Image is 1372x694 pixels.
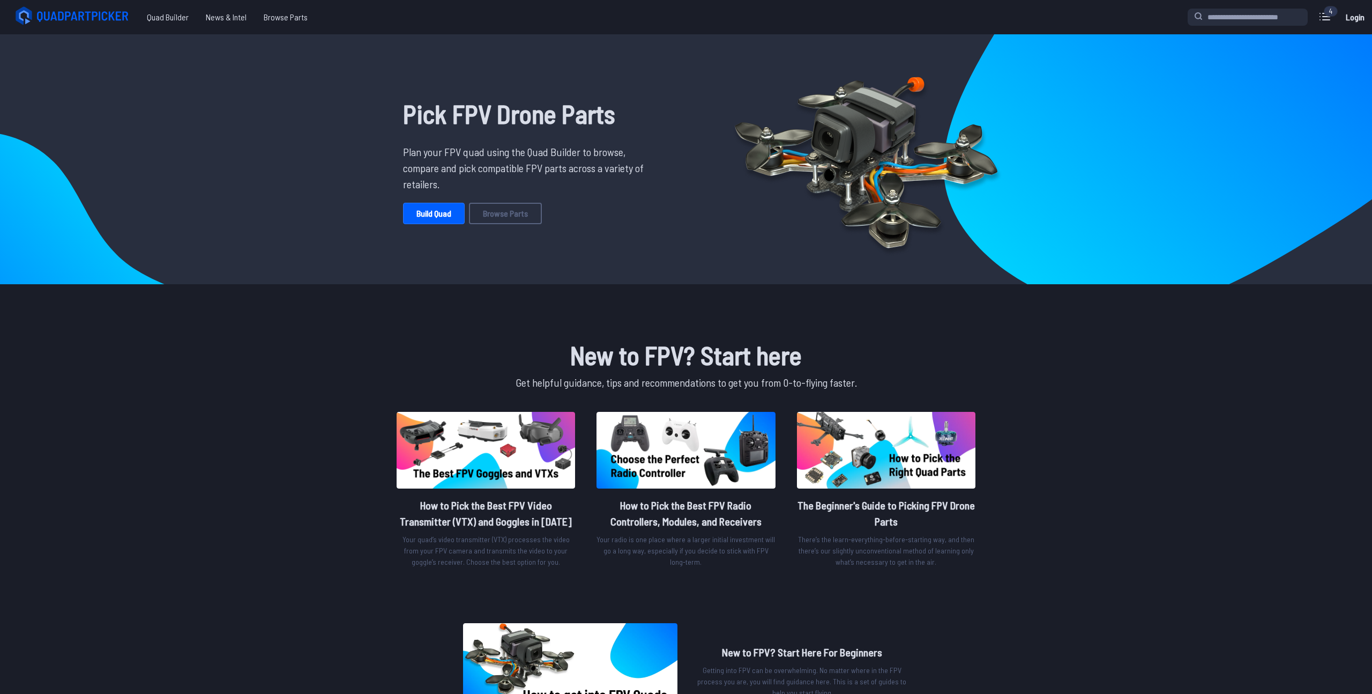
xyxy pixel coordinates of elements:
[403,94,652,133] h1: Pick FPV Drone Parts
[797,412,975,572] a: image of postThe Beginner's Guide to Picking FPV Drone PartsThere’s the learn-everything-before-s...
[138,6,197,28] a: Quad Builder
[397,534,575,567] p: Your quad’s video transmitter (VTX) processes the video from your FPV camera and transmits the vi...
[394,336,978,374] h1: New to FPV? Start here
[712,52,1020,267] img: Quadcopter
[469,203,542,224] a: Browse Parts
[596,497,775,529] h2: How to Pick the Best FPV Radio Controllers, Modules, and Receivers
[596,412,775,489] img: image of post
[1324,6,1338,17] div: 4
[596,412,775,572] a: image of postHow to Pick the Best FPV Radio Controllers, Modules, and ReceiversYour radio is one ...
[197,6,255,28] a: News & Intel
[695,644,909,660] h2: New to FPV? Start Here For Beginners
[403,144,652,192] p: Plan your FPV quad using the Quad Builder to browse, compare and pick compatible FPV parts across...
[403,203,465,224] a: Build Quad
[596,534,775,567] p: Your radio is one place where a larger initial investment will go a long way, especially if you d...
[397,412,575,572] a: image of postHow to Pick the Best FPV Video Transmitter (VTX) and Goggles in [DATE]Your quad’s vi...
[797,534,975,567] p: There’s the learn-everything-before-starting way, and then there’s our slightly unconventional me...
[397,497,575,529] h2: How to Pick the Best FPV Video Transmitter (VTX) and Goggles in [DATE]
[397,412,575,489] img: image of post
[797,412,975,489] img: image of post
[1342,6,1368,28] a: Login
[797,497,975,529] h2: The Beginner's Guide to Picking FPV Drone Parts
[255,6,316,28] a: Browse Parts
[394,374,978,390] p: Get helpful guidance, tips and recommendations to get you from 0-to-flying faster.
